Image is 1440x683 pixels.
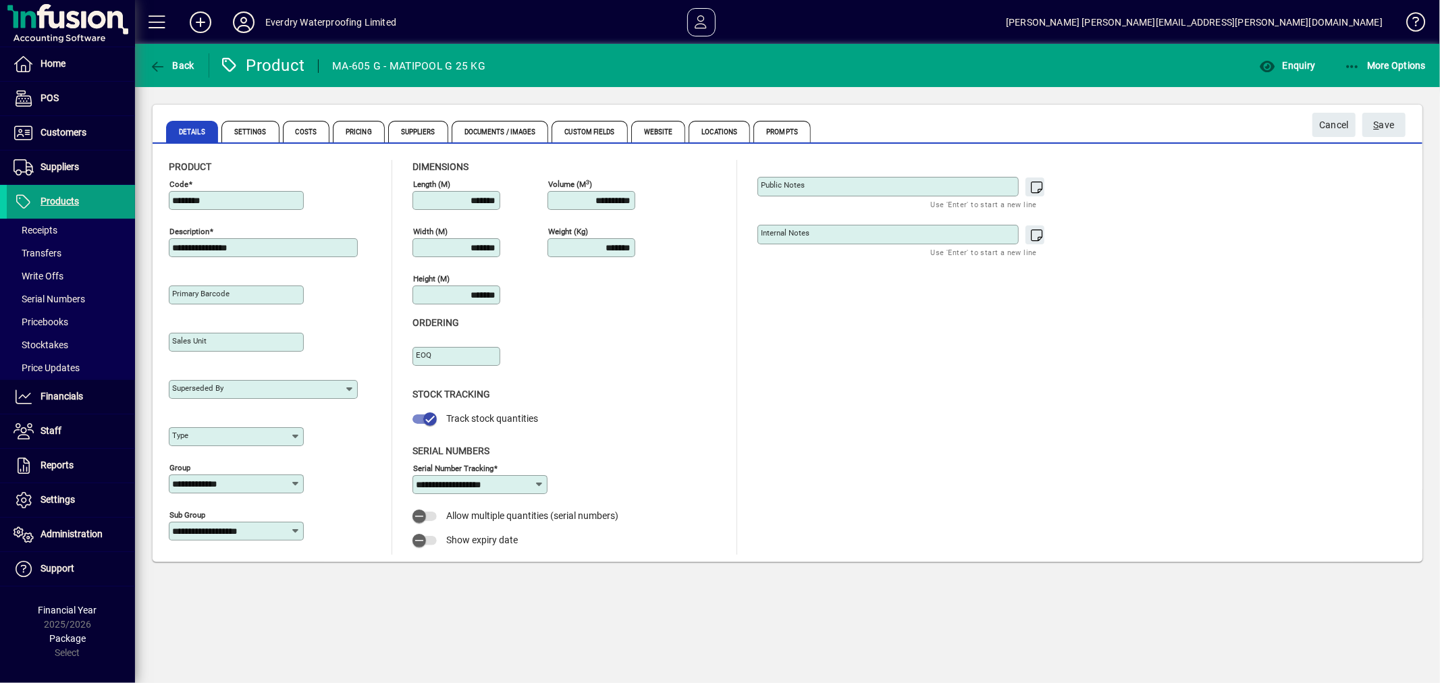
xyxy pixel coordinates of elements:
a: Reports [7,449,135,483]
button: Profile [222,10,265,34]
span: Custom Fields [552,121,627,142]
span: Staff [41,425,61,436]
a: Administration [7,518,135,551]
mat-label: Primary barcode [172,289,230,298]
a: Serial Numbers [7,288,135,310]
mat-label: Public Notes [761,180,805,190]
span: ave [1374,114,1395,136]
span: Financial Year [38,605,97,616]
span: POS [41,92,59,103]
span: Back [149,60,194,71]
span: Ordering [412,317,459,328]
span: Stock Tracking [412,389,490,400]
a: Price Updates [7,356,135,379]
a: Settings [7,483,135,517]
div: [PERSON_NAME] [PERSON_NAME][EMAIL_ADDRESS][PERSON_NAME][DOMAIN_NAME] [1006,11,1383,33]
span: Package [49,633,86,644]
a: POS [7,82,135,115]
span: Prompts [753,121,811,142]
span: Dimensions [412,161,469,172]
span: S [1374,119,1379,130]
span: Customers [41,127,86,138]
mat-label: Sales unit [172,336,207,346]
span: Stocktakes [14,339,68,350]
span: Pricebooks [14,317,68,327]
span: Suppliers [388,121,448,142]
a: Pricebooks [7,310,135,333]
mat-hint: Use 'Enter' to start a new line [931,196,1037,212]
span: Allow multiple quantities (serial numbers) [446,510,618,521]
span: Show expiry date [446,535,518,545]
button: Back [146,53,198,78]
span: Locations [689,121,750,142]
mat-label: EOQ [416,350,431,360]
mat-label: Serial Number tracking [413,463,494,472]
a: Suppliers [7,151,135,184]
a: Transfers [7,242,135,265]
span: Settings [41,494,75,505]
a: Write Offs [7,265,135,288]
span: Cancel [1319,114,1349,136]
span: Costs [283,121,330,142]
mat-label: Superseded by [172,383,223,393]
mat-label: Length (m) [413,180,450,189]
span: Pricing [333,121,385,142]
div: MA-605 G - MATIPOOL G 25 KG [332,55,485,77]
a: Staff [7,414,135,448]
mat-label: Width (m) [413,227,448,236]
mat-label: Group [169,463,190,472]
span: Products [41,196,79,207]
span: Home [41,58,65,69]
span: Details [166,121,218,142]
span: Serial Numbers [412,445,489,456]
span: Website [631,121,686,142]
span: Write Offs [14,271,63,281]
mat-label: Weight (Kg) [548,227,588,236]
a: Support [7,552,135,586]
span: Serial Numbers [14,294,85,304]
mat-label: Internal Notes [761,228,809,238]
span: Financials [41,391,83,402]
span: Suppliers [41,161,79,172]
mat-label: Volume (m ) [548,180,592,189]
div: Everdry Waterproofing Limited [265,11,396,33]
span: More Options [1344,60,1426,71]
div: Product [219,55,305,76]
a: Knowledge Base [1396,3,1423,47]
span: Transfers [14,248,61,258]
mat-hint: Use 'Enter' to start a new line [931,244,1037,260]
span: Track stock quantities [446,413,538,424]
span: Support [41,563,74,574]
button: Enquiry [1256,53,1318,78]
app-page-header-button: Back [135,53,209,78]
button: Save [1362,113,1406,137]
a: Home [7,47,135,81]
mat-label: Code [169,180,188,189]
a: Stocktakes [7,333,135,356]
span: Administration [41,528,103,539]
mat-label: Description [169,227,209,236]
mat-label: Height (m) [413,274,450,283]
button: Cancel [1312,113,1356,137]
a: Customers [7,116,135,150]
button: More Options [1341,53,1430,78]
span: Product [169,161,211,172]
span: Settings [221,121,279,142]
mat-label: Sub group [169,510,205,520]
span: Enquiry [1259,60,1315,71]
span: Reports [41,460,74,470]
span: Price Updates [14,362,80,373]
span: Receipts [14,225,57,236]
a: Receipts [7,219,135,242]
a: Financials [7,380,135,414]
mat-label: Type [172,431,188,440]
button: Add [179,10,222,34]
span: Documents / Images [452,121,549,142]
sup: 3 [586,178,589,185]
